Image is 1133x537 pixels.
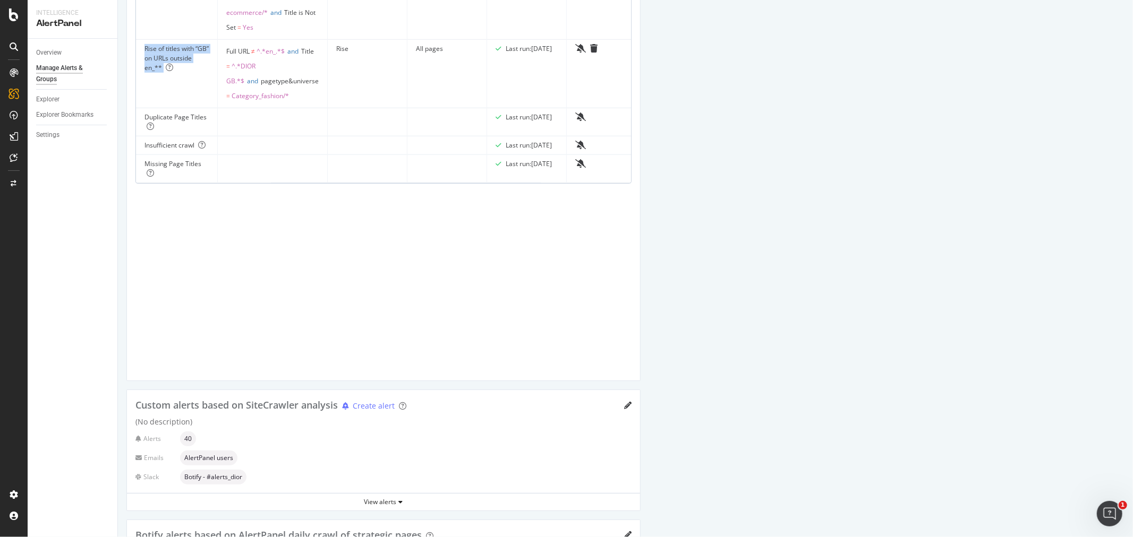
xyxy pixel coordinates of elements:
[301,47,314,56] span: Title
[127,493,640,510] button: View alerts
[506,141,552,150] div: Last run: [DATE]
[36,94,59,105] div: Explorer
[575,159,586,168] div: bell-slash
[506,112,552,122] div: Last run: [DATE]
[184,455,233,461] span: AlertPanel users
[237,23,241,32] span: =
[36,47,110,58] a: Overview
[287,47,299,56] span: and
[575,141,586,149] div: bell-slash
[575,112,586,121] div: bell-slash
[1119,501,1127,509] span: 1
[144,141,209,150] div: Insufficient crawl
[36,63,110,85] a: Manage Alerts & Groups
[36,109,93,120] div: Explorer Bookmarks
[338,400,395,412] button: Create alert
[506,44,552,54] div: Last run: [DATE]
[226,91,230,100] span: =
[226,47,250,56] span: Full URL
[416,44,478,54] div: All pages
[144,44,209,73] div: Rise of titles with “GB” on URLs outside en_**
[247,76,258,85] span: and
[336,44,398,54] div: Rise
[36,129,59,141] div: Settings
[36,8,109,18] div: Intelligence
[226,8,268,17] span: ecommerce/*
[135,417,632,427] div: (No description)
[226,8,316,32] span: Title is Not Set
[180,451,237,465] div: neutral label
[127,497,640,506] div: View alerts
[36,18,109,30] div: AlertPanel
[575,44,586,53] div: bell-slash
[144,159,209,178] div: Missing Page Titles
[624,402,632,409] div: pencil
[180,431,196,446] div: neutral label
[135,472,176,481] div: Slack
[590,44,598,53] div: trash
[135,399,338,411] span: Custom alerts based on SiteCrawler analysis
[1097,501,1122,526] iframe: Intercom live chat
[180,470,246,484] div: neutral label
[36,47,62,58] div: Overview
[184,436,192,442] span: 40
[261,76,319,85] span: pagetype&universe
[135,434,176,443] div: Alerts
[144,112,209,132] div: Duplicate Page Titles
[251,47,255,56] span: ≠
[506,159,552,169] div: Last run: [DATE]
[36,129,110,141] a: Settings
[184,474,242,480] span: Botify - #alerts_dior
[226,62,230,71] span: =
[243,23,253,32] span: Yes
[270,8,282,17] span: and
[232,91,289,100] span: Category_fashion/*
[36,94,110,105] a: Explorer
[36,63,100,85] div: Manage Alerts & Groups
[135,453,176,462] div: Emails
[226,62,255,85] span: ^.*DIOR GB.*$
[36,109,110,120] a: Explorer Bookmarks
[353,401,395,411] div: Create alert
